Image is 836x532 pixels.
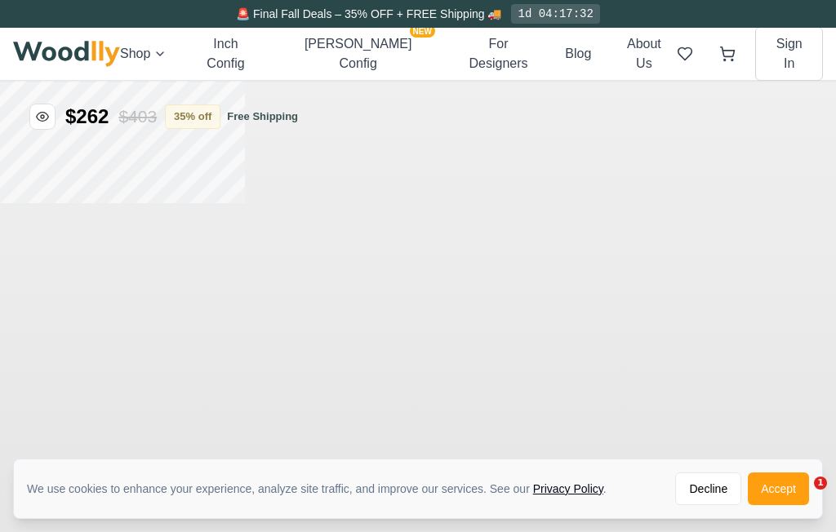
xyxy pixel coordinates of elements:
div: 1d 04:17:32 [511,4,599,24]
div: We use cookies to enhance your experience, analyze site traffic, and improve our services. See our . [27,481,620,497]
span: Free shipping included [227,28,298,44]
span: 🚨 Final Fall Deals – 35% OFF + FREE Shipping 🚚 [236,7,501,20]
span: NEW [410,24,435,38]
button: Accept [748,472,809,505]
button: [PERSON_NAME] ConfigNEW [285,34,432,73]
button: Blog [565,44,591,64]
span: 1 [814,477,827,490]
button: Sign In [755,27,823,81]
iframe: Intercom notifications message [509,374,836,488]
button: Toggle price visibility [29,23,56,49]
button: About Us [617,34,670,73]
button: Inch Config [193,34,258,73]
a: Privacy Policy [533,482,603,495]
img: Woodlly [13,41,120,67]
button: For Designers [458,34,539,73]
iframe: Intercom live chat [780,477,820,516]
button: Decline [675,472,741,505]
button: View Gallery [16,472,49,504]
img: Gallery [17,472,48,504]
button: Shop [120,44,167,64]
